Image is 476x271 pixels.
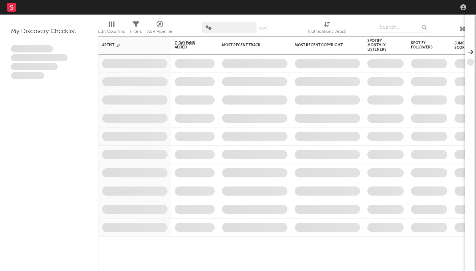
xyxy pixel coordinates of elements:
[98,18,125,39] div: Edit Columns
[222,43,277,47] div: Most Recent Track
[11,72,44,79] span: Aliquam viverra
[147,27,173,36] div: A&R Pipeline
[11,45,53,52] span: Lorem ipsum dolor
[308,18,346,39] div: Notifications (Artist)
[102,43,157,47] div: Artist
[11,63,58,70] span: Praesent ac interdum
[147,18,173,39] div: A&R Pipeline
[455,41,473,50] div: Jump Score
[308,27,346,36] div: Notifications (Artist)
[411,41,436,50] div: Spotify Followers
[98,27,125,36] div: Edit Columns
[130,18,142,39] div: Filters
[11,54,68,62] span: Integer aliquet in purus et
[295,43,349,47] div: Most Recent Copyright
[175,41,204,50] span: 7-Day Fans Added
[11,27,87,36] div: My Discovery Checklist
[367,39,393,52] div: Spotify Monthly Listeners
[259,26,269,30] button: Save
[130,27,142,36] div: Filters
[376,22,430,33] input: Search...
